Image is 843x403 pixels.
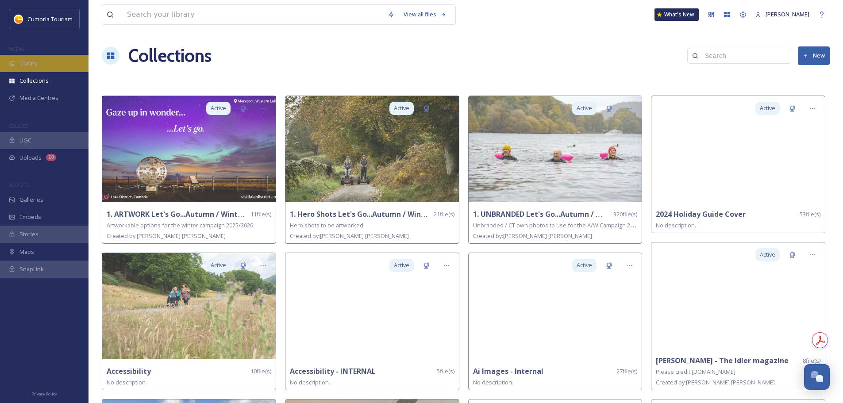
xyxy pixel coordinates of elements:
span: No description. [656,221,696,229]
strong: Accessibility [107,366,151,376]
input: Search your library [123,5,383,24]
img: pexels-alipazani-2777898.jpg [469,253,642,359]
span: Privacy Policy [31,391,57,397]
span: Active [394,104,409,112]
strong: 1. ARTWORK Let's Go...Autumn / Winter 2025/26 [107,209,274,219]
span: Active [211,261,226,269]
span: No description. [473,378,513,386]
span: Active [577,261,592,269]
strong: 1. Hero Shots Let's Go...Autumn / Winter 2025 [290,209,450,219]
div: 10 [46,154,56,161]
span: Stories [19,230,38,238]
span: 21 file(s) [434,210,454,219]
span: Embeds [19,213,41,221]
span: COLLECT [9,123,28,129]
input: Search [701,47,786,65]
a: Collections [128,42,212,69]
span: UGC [19,136,31,145]
span: Galleries [19,196,43,204]
span: Active [211,104,226,112]
strong: [PERSON_NAME] - The Idler magazine [656,356,789,365]
span: Maps [19,248,34,256]
img: 59a471ea-aa04-4bed-a543-8a2cc675d026.jpg [651,242,825,349]
a: [PERSON_NAME] [751,6,814,23]
span: No description. [107,378,147,386]
span: Active [760,250,775,259]
span: Library [19,59,37,68]
span: SnapLink [19,265,44,273]
img: acc2.jpg [285,253,459,359]
img: _DSC7160-HDR-Edit%25202.jpg [651,96,825,202]
span: 5 file(s) [437,367,454,376]
span: 8 file(s) [803,357,820,365]
img: 7397354b-e83e-4638-baf0-5aebc664bb7d.jpg [285,96,459,202]
span: Uploads [19,154,42,162]
span: Active [577,104,592,112]
img: images.jpg [14,15,23,23]
span: 27 file(s) [616,367,637,376]
span: Media Centres [19,94,58,102]
span: Created by: [PERSON_NAME] [PERSON_NAME] [656,378,775,386]
span: 53 file(s) [800,210,820,219]
span: Created by: [PERSON_NAME] [PERSON_NAME] [290,232,409,240]
span: MEDIA [9,46,24,52]
span: 10 file(s) [250,367,271,376]
span: Please credit [DOMAIN_NAME] [656,368,735,376]
span: Unbranded / CT own photos to use for the A/W Campaign 2025 2026 [473,221,653,229]
img: PM205135.jpg [102,253,276,359]
button: Open Chat [804,364,830,390]
span: 320 file(s) [613,210,637,219]
span: Collections [19,77,49,85]
a: Privacy Policy [31,388,57,399]
button: New [798,46,830,65]
strong: Accessibility - INTERNAL [290,366,376,376]
span: WIDGETS [9,182,29,188]
span: Active [760,104,775,112]
img: 4369abac-0e13-4f84-b7dd-f4dd0c716007.jpg [469,96,642,202]
span: Artworkable options for the winter campaign 2025/2026 [107,221,253,229]
span: [PERSON_NAME] [766,10,809,18]
img: bbc618b9-ea8a-4cc9-be12-fbc970b9ebb2.jpg [102,96,276,202]
span: Hero shots to be artworked [290,221,363,229]
span: Cumbria Tourism [27,15,73,23]
span: Active [394,261,409,269]
strong: Ai Images - Internal [473,366,543,376]
strong: 2024 Holiday Guide Cover [656,209,746,219]
strong: 1. UNBRANDED Let's Go...Autumn / Winter 2025/26 [473,209,649,219]
span: 11 file(s) [250,210,271,219]
span: Created by: [PERSON_NAME] [PERSON_NAME] [473,232,592,240]
a: View all files [399,6,451,23]
span: Created by: [PERSON_NAME] [PERSON_NAME] [107,232,226,240]
a: What's New [654,8,699,21]
span: No description. [290,378,330,386]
